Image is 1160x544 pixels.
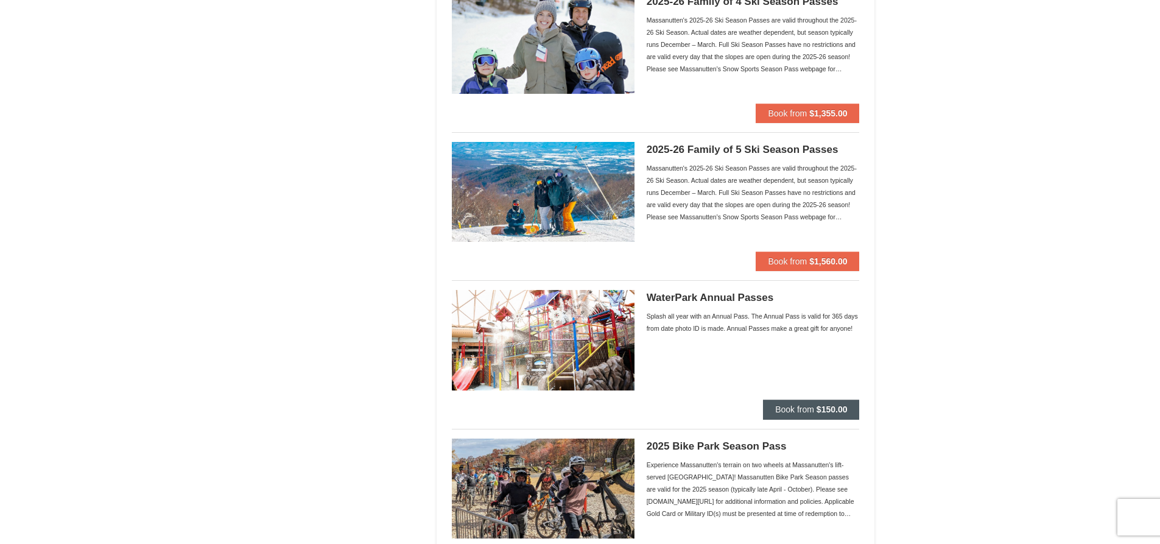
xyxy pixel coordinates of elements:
[768,256,807,266] span: Book from
[647,292,860,304] h5: WaterPark Annual Passes
[647,310,860,334] div: Splash all year with an Annual Pass. The Annual Pass is valid for 365 days from date photo ID is ...
[809,256,847,266] strong: $1,560.00
[647,162,860,223] div: Massanutten's 2025-26 Ski Season Passes are valid throughout the 2025-26 Ski Season. Actual dates...
[647,440,860,453] h5: 2025 Bike Park Season Pass
[756,104,859,123] button: Book from $1,355.00
[647,144,860,156] h5: 2025-26 Family of 5 Ski Season Passes
[452,290,634,390] img: 6619937-36-230dbc92.jpg
[452,439,634,539] img: 6619937-163-6ccc3969.jpg
[809,108,847,118] strong: $1,355.00
[452,142,634,242] img: 6619937-205-1660e5b5.jpg
[647,459,860,520] div: Experience Massanutten's terrain on two wheels at Massanutten's lift-served [GEOGRAPHIC_DATA]! Ma...
[775,404,814,414] span: Book from
[768,108,807,118] span: Book from
[756,252,859,271] button: Book from $1,560.00
[647,14,860,75] div: Massanutten's 2025-26 Ski Season Passes are valid throughout the 2025-26 Ski Season. Actual dates...
[763,400,859,419] button: Book from $150.00
[817,404,848,414] strong: $150.00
